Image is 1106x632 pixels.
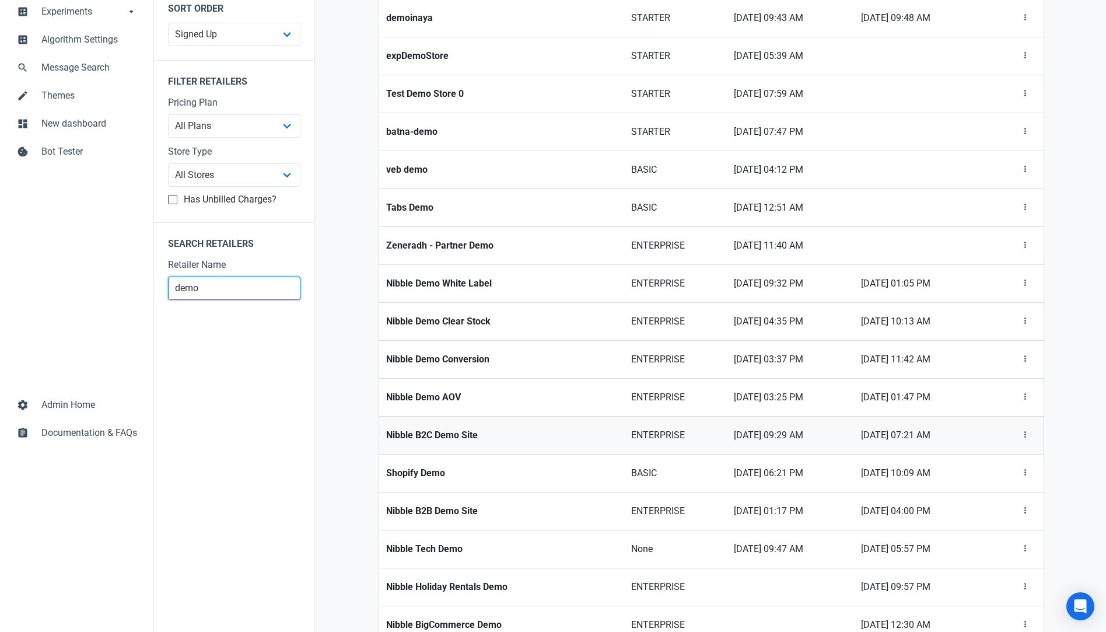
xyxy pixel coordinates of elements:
[386,277,617,291] strong: Nibble Demo White Label
[624,113,727,151] a: STARTER
[854,568,986,606] a: [DATE] 09:57 PM
[727,113,854,151] a: [DATE] 07:47 PM
[624,227,727,264] a: ENTERPRISE
[727,417,854,454] a: [DATE] 09:29 AM
[631,504,720,518] span: ENTERPRISE
[9,138,144,166] a: cookieBot Tester
[386,352,617,366] strong: Nibble Demo Conversion
[168,96,300,110] label: Pricing Plan
[386,428,617,442] strong: Nibble B2C Demo Site
[631,428,720,442] span: ENTERPRISE
[379,341,624,378] a: Nibble Demo Conversion
[41,5,125,19] span: Experiments
[861,504,979,518] span: [DATE] 04:00 PM
[861,542,979,556] span: [DATE] 05:57 PM
[386,618,617,632] strong: Nibble BigCommerce Demo
[154,60,314,96] legend: Filter Retailers
[734,11,847,25] span: [DATE] 09:43 AM
[861,580,979,594] span: [DATE] 09:57 PM
[734,239,847,253] span: [DATE] 11:40 AM
[631,466,720,480] span: BASIC
[734,352,847,366] span: [DATE] 03:37 PM
[386,466,617,480] strong: Shopify Demo
[727,227,854,264] a: [DATE] 11:40 AM
[624,189,727,226] a: BASIC
[41,117,137,131] span: New dashboard
[631,580,720,594] span: ENTERPRISE
[168,258,300,272] label: Retailer Name
[727,303,854,340] a: [DATE] 04:35 PM
[727,265,854,302] a: [DATE] 09:32 PM
[41,426,137,440] span: Documentation & FAQs
[168,145,300,159] label: Store Type
[41,89,137,103] span: Themes
[624,379,727,416] a: ENTERPRISE
[41,33,137,47] span: Algorithm Settings
[734,49,847,63] span: [DATE] 05:39 AM
[854,530,986,568] a: [DATE] 05:57 PM
[386,163,617,177] strong: veb demo
[861,315,979,329] span: [DATE] 10:13 AM
[854,303,986,340] a: [DATE] 10:13 AM
[386,201,617,215] strong: Tabs Demo
[386,239,617,253] strong: Zeneradh - Partner Demo
[41,398,137,412] span: Admin Home
[727,151,854,188] a: [DATE] 04:12 PM
[379,530,624,568] a: Nibble Tech Demo
[9,54,144,82] a: searchMessage Search
[386,580,617,594] strong: Nibble Holiday Rentals Demo
[854,493,986,530] a: [DATE] 04:00 PM
[386,315,617,329] strong: Nibble Demo Clear Stock
[1066,592,1094,620] div: Open Intercom Messenger
[631,87,720,101] span: STARTER
[734,390,847,404] span: [DATE] 03:25 PM
[631,125,720,139] span: STARTER
[386,542,617,556] strong: Nibble Tech Demo
[631,277,720,291] span: ENTERPRISE
[854,265,986,302] a: [DATE] 01:05 PM
[624,530,727,568] a: None
[861,466,979,480] span: [DATE] 10:09 AM
[734,201,847,215] span: [DATE] 12:51 AM
[17,145,29,156] span: cookie
[624,37,727,75] a: STARTER
[727,189,854,226] a: [DATE] 12:51 AM
[17,89,29,100] span: mode_edit
[379,455,624,492] a: Shopify Demo
[631,352,720,366] span: ENTERPRISE
[386,11,617,25] strong: demoinaya
[631,542,720,556] span: None
[41,145,137,159] span: Bot Tester
[17,33,29,44] span: calculate
[379,265,624,302] a: Nibble Demo White Label
[727,379,854,416] a: [DATE] 03:25 PM
[379,417,624,454] a: Nibble B2C Demo Site
[861,390,979,404] span: [DATE] 01:47 PM
[861,428,979,442] span: [DATE] 07:21 AM
[379,303,624,340] a: Nibble Demo Clear Stock
[386,125,617,139] strong: batna-demo
[861,11,979,25] span: [DATE] 09:48 AM
[379,379,624,416] a: Nibble Demo AOV
[854,379,986,416] a: [DATE] 01:47 PM
[734,315,847,329] span: [DATE] 04:35 PM
[9,26,144,54] a: calculateAlgorithm Settings
[9,110,144,138] a: dashboardNew dashboard
[9,419,144,447] a: assignmentDocumentation & FAQs
[734,163,847,177] span: [DATE] 04:12 PM
[624,568,727,606] a: ENTERPRISE
[379,493,624,530] a: Nibble B2B Demo Site
[624,493,727,530] a: ENTERPRISE
[379,227,624,264] a: Zeneradh - Partner Demo
[854,341,986,378] a: [DATE] 11:42 AM
[154,222,314,258] legend: Search Retailers
[734,504,847,518] span: [DATE] 01:17 PM
[379,189,624,226] a: Tabs Demo
[177,194,276,205] span: Has Unbilled Charges?
[624,75,727,113] a: STARTER
[727,493,854,530] a: [DATE] 01:17 PM
[861,352,979,366] span: [DATE] 11:42 AM
[379,568,624,606] a: Nibble Holiday Rentals Demo
[125,5,137,16] span: arrow_drop_down
[854,455,986,492] a: [DATE] 10:09 AM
